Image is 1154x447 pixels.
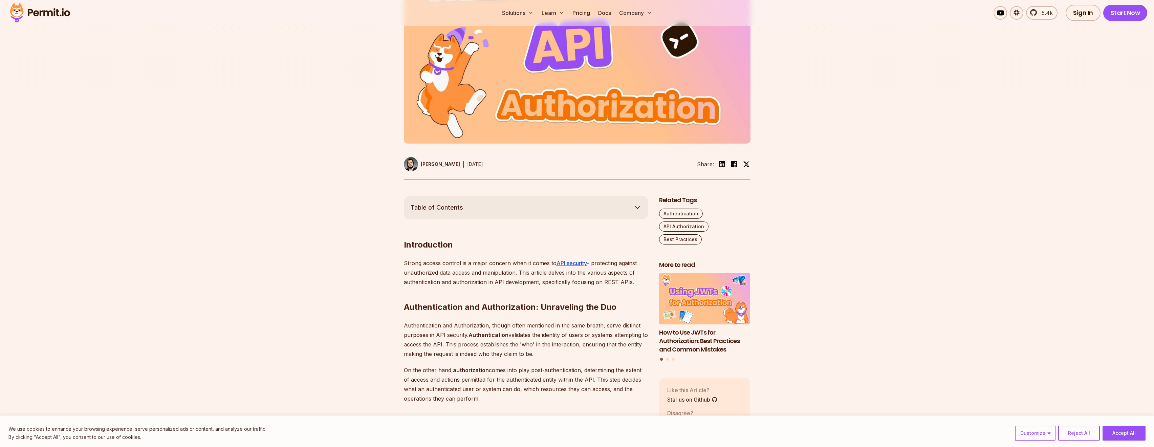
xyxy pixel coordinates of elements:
p: On the other hand, comes into play post-authentication, determining the extent of access and acti... [404,365,648,403]
div: | [463,160,464,168]
img: twitter [743,161,750,168]
button: Company [616,6,655,20]
h2: Related Tags [659,196,750,205]
h2: More to read [659,261,750,269]
a: [PERSON_NAME] [404,157,460,171]
li: Share: [697,160,714,168]
button: Table of Contents [404,196,648,219]
h3: How to Use JWTs for Authorization: Best Practices and Common Mistakes [659,328,750,354]
button: Reject All [1058,426,1100,441]
p: Authentication and Authorization, though often mentioned in the same breath, serve distinct purpo... [404,321,648,359]
img: linkedin [718,160,726,168]
p: Strong access control is a major concern when it comes to - protecting against unauthorized data ... [404,258,648,287]
button: Accept All [1103,426,1146,441]
p: [PERSON_NAME] [421,161,460,168]
button: Go to slide 3 [672,358,675,361]
a: Pricing [570,6,593,20]
strong: authorization [453,367,489,374]
a: Sign In [1066,5,1101,21]
a: How to Use JWTs for Authorization: Best Practices and Common MistakesHow to Use JWTs for Authoriz... [659,273,750,354]
strong: Authentication [469,332,508,338]
span: Table of Contents [411,203,463,212]
button: Solutions [499,6,536,20]
strong: Introduction [404,240,453,250]
strong: Authentication and Authorization: Unraveling the Duo [404,302,616,312]
button: Go to slide 2 [666,358,669,361]
a: Start Now [1103,5,1148,21]
a: Docs [595,6,614,20]
img: How to Use JWTs for Authorization: Best Practices and Common Mistakes [659,273,750,324]
img: Permit logo [7,1,73,24]
h3: REST APIs [404,414,648,425]
time: [DATE] [467,161,483,167]
p: Disagree? [667,409,703,417]
a: API security [557,260,587,267]
p: We use cookies to enhance your browsing experience, serve personalized ads or content, and analyz... [8,425,266,433]
a: API Authorization [659,221,709,232]
button: Customize [1015,426,1055,441]
a: Star us on Github [667,396,718,404]
img: Gabriel L. Manor [404,157,418,171]
p: Like this Article? [667,386,718,394]
img: facebook [730,160,738,168]
li: 1 of 3 [659,273,750,354]
p: By clicking "Accept All", you consent to our use of cookies. [8,433,266,441]
a: 5.4k [1026,6,1058,20]
a: Best Practices [659,234,702,244]
button: Learn [539,6,567,20]
a: Authentication [659,209,703,219]
button: Go to slide 1 [660,358,663,361]
span: 5.4k [1038,9,1053,17]
div: Posts [659,273,750,362]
